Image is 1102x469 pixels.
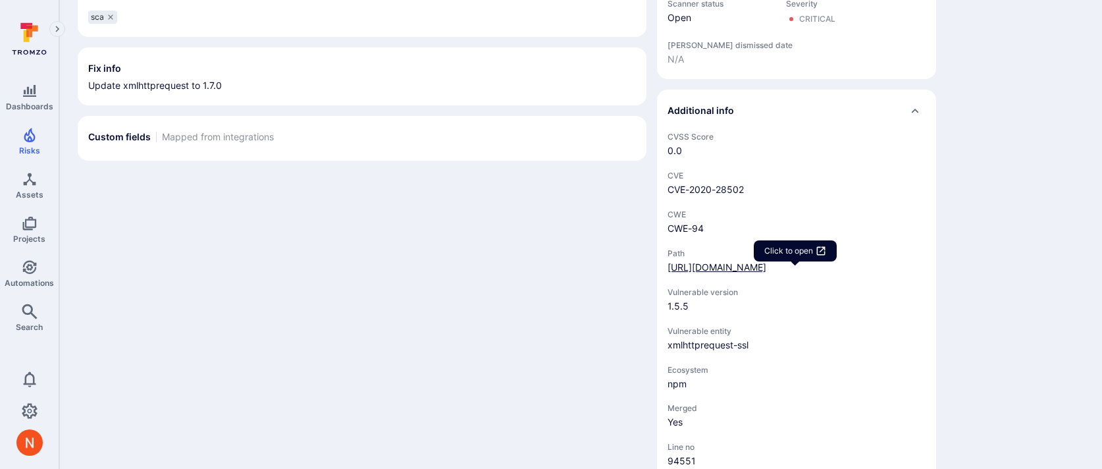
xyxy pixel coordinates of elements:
h2: Custom fields [88,130,151,144]
div: Click to open [764,246,813,256]
span: Open [668,11,773,24]
span: Assets [16,190,43,200]
span: Vulnerable entity [668,326,926,336]
span: 94551 [668,455,926,468]
span: Search [16,322,43,332]
span: npm [668,377,926,391]
h2: Fix info [88,62,121,75]
div: Collapse [657,90,936,132]
span: 1.5.5 [668,300,926,313]
span: xmlhttprequest-ssl [668,339,926,352]
span: Yes [668,416,926,429]
span: Dashboards [6,101,53,111]
a: CWE-94 [668,223,704,234]
span: CVE [668,171,926,180]
img: ACg8ocIprwjrgDQnDsNSk9Ghn5p5-B8DpAKWoJ5Gi9syOE4K59tr4Q=s96-c [16,429,43,456]
div: Critical [799,14,835,24]
span: CVSS Score [668,132,926,142]
div: Neeren Patki [16,429,43,456]
span: Projects [13,234,45,244]
section: custom fields card [78,116,646,161]
span: Merged [668,403,926,413]
section: fix info card [78,47,646,105]
i: Expand navigation menu [53,24,62,35]
button: Expand navigation menu [49,21,65,37]
a: CVE-2020-28502 [668,184,744,195]
span: Line no [668,442,926,452]
span: Vulnerable version [668,287,926,297]
a: [URL][DOMAIN_NAME] [668,262,766,273]
span: N/A [668,53,926,66]
span: Path [668,248,926,258]
p: Update xmlhttprequest to 1.7.0 [88,79,636,92]
span: sca [91,12,104,22]
span: Risks [19,146,40,155]
span: 0.0 [668,144,926,157]
span: Automations [5,278,54,288]
h2: Additional info [668,104,734,117]
span: [PERSON_NAME] dismissed date [668,40,926,50]
div: sca [88,11,117,24]
span: CWE [668,209,926,219]
span: Mapped from integrations [162,130,274,144]
span: Ecosystem [668,365,926,375]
